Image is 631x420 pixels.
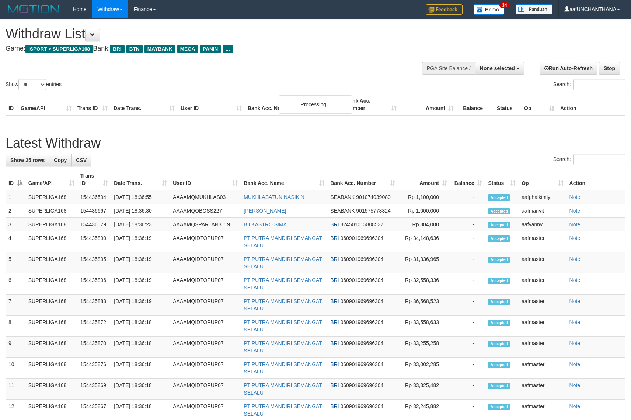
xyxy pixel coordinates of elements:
td: SUPERLIGA168 [25,252,77,273]
a: BILKASTRO SIMA [244,221,287,227]
th: Game/API: activate to sort column ascending [25,169,77,190]
td: Rp 31,336,965 [398,252,450,273]
span: BRI [330,340,339,346]
td: [DATE] 18:36:18 [111,358,170,379]
td: [DATE] 18:36:19 [111,231,170,252]
span: BRI [330,382,339,388]
span: Copy 060901969696304 to clipboard [341,298,384,304]
a: MUKHLASATUN NASIKIN [244,194,304,200]
td: Rp 33,558,633 [398,316,450,337]
td: Rp 1,100,000 [398,190,450,204]
td: 10 [6,358,25,379]
span: Copy 060901969696304 to clipboard [341,361,384,367]
td: aafmaster [519,358,566,379]
span: None selected [480,65,515,71]
td: SUPERLIGA168 [25,316,77,337]
a: PT PUTRA MANDIRI SEMANGAT SELALU [244,403,322,417]
a: PT PUTRA MANDIRI SEMANGAT SELALU [244,256,322,269]
td: 3 [6,218,25,231]
span: SEABANK [330,194,355,200]
td: [DATE] 18:36:19 [111,295,170,316]
a: Note [569,194,581,200]
td: Rp 36,568,523 [398,295,450,316]
td: aafmaster [519,379,566,400]
span: Copy 060901969696304 to clipboard [341,256,384,262]
a: Note [569,256,581,262]
th: ID: activate to sort column descending [6,169,25,190]
h1: Withdraw List [6,27,413,41]
td: 1 [6,190,25,204]
td: Rp 33,325,482 [398,379,450,400]
button: None selected [475,62,524,75]
td: Rp 304,000 [398,218,450,231]
a: Run Auto-Refresh [540,62,597,75]
td: SUPERLIGA168 [25,204,77,218]
th: Op [521,94,557,115]
span: Copy 060901969696304 to clipboard [341,319,384,325]
th: Date Trans.: activate to sort column ascending [111,169,170,190]
th: Trans ID [74,94,111,115]
td: AAAAMQIDTOPUP07 [170,316,241,337]
span: Accepted [488,341,510,347]
td: aafmanvit [519,204,566,218]
span: Copy 901074039080 to clipboard [356,194,390,200]
span: Accepted [488,222,510,228]
a: PT PUTRA MANDIRI SEMANGAT SELALU [244,340,322,354]
td: 6 [6,273,25,295]
td: AAAAMQOBOSS227 [170,204,241,218]
span: Copy 901575778324 to clipboard [356,208,390,214]
td: AAAAMQIDTOPUP07 [170,252,241,273]
a: Note [569,319,581,325]
td: AAAAMQIDTOPUP07 [170,358,241,379]
label: Show entries [6,79,62,90]
td: 154436667 [77,204,111,218]
th: Amount [400,94,456,115]
span: Accepted [488,362,510,368]
th: Balance: activate to sort column ascending [450,169,485,190]
th: Bank Acc. Name [245,94,343,115]
td: SUPERLIGA168 [25,295,77,316]
span: ISPORT > SUPERLIGA168 [25,45,93,53]
td: [DATE] 18:36:18 [111,379,170,400]
img: MOTION_logo.png [6,4,62,15]
select: Showentries [18,79,46,90]
span: Accepted [488,320,510,326]
th: User ID: activate to sort column ascending [170,169,241,190]
h1: Latest Withdraw [6,136,625,151]
a: Note [569,403,581,409]
a: Note [569,277,581,283]
td: 154435890 [77,231,111,252]
span: Copy 060901969696304 to clipboard [341,235,384,241]
td: aafmaster [519,295,566,316]
td: Rp 33,255,258 [398,337,450,358]
span: BRI [330,256,339,262]
span: Copy 324501015808537 to clipboard [341,221,384,227]
span: Accepted [488,278,510,284]
span: PANIN [200,45,221,53]
span: BRI [330,235,339,241]
img: Button%20Memo.svg [474,4,505,15]
input: Search: [573,79,625,90]
th: User ID [178,94,245,115]
a: PT PUTRA MANDIRI SEMANGAT SELALU [244,319,322,333]
td: AAAAMQMUKHLAS03 [170,190,241,204]
td: AAAAMQIDTOPUP07 [170,379,241,400]
td: 154436579 [77,218,111,231]
span: Copy [54,157,67,163]
span: CSV [76,157,87,163]
td: AAAAMQIDTOPUP07 [170,231,241,252]
a: PT PUTRA MANDIRI SEMANGAT SELALU [244,235,322,248]
a: Note [569,340,581,346]
span: Accepted [488,383,510,389]
th: ID [6,94,18,115]
h4: Game: Bank: [6,45,413,52]
span: Copy 060901969696304 to clipboard [341,277,384,283]
td: - [450,316,485,337]
a: Note [569,298,581,304]
td: - [450,337,485,358]
a: CSV [71,154,91,166]
td: 2 [6,204,25,218]
td: aafyanny [519,218,566,231]
td: 154435896 [77,273,111,295]
td: - [450,273,485,295]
